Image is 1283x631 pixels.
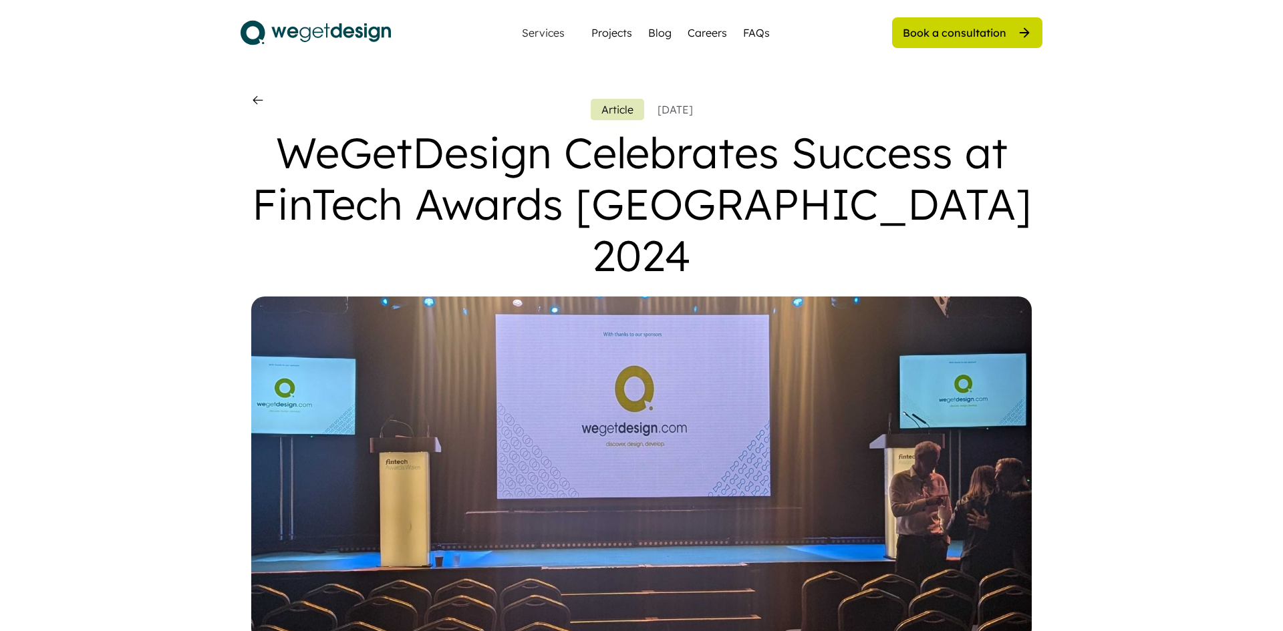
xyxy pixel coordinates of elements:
[241,16,391,49] img: logo.svg
[517,27,570,38] div: Services
[658,101,693,118] div: [DATE]
[591,25,632,41] a: Projects
[688,25,727,41] a: Careers
[903,25,1006,40] div: Book a consultation
[648,25,672,41] a: Blog
[591,99,644,120] button: Article
[743,25,770,41] a: FAQs
[251,127,1032,280] div: WeGetDesign Celebrates Success at FinTech Awards [GEOGRAPHIC_DATA] 2024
